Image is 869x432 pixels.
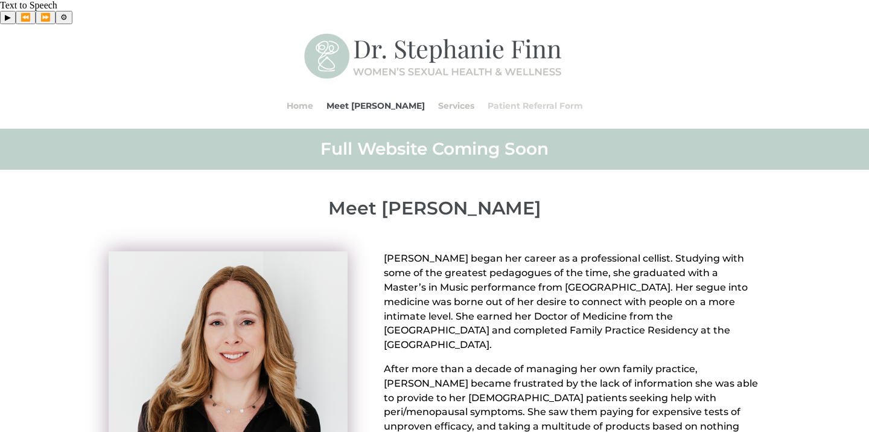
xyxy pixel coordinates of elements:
a: Meet [PERSON_NAME] [326,83,425,129]
button: Forward [36,11,56,24]
a: Patient Referral Form [488,83,583,129]
p: Meet [PERSON_NAME] [109,198,760,219]
a: Home [287,83,313,129]
button: Settings [56,11,72,24]
button: Previous [16,11,36,24]
a: Services [438,83,474,129]
p: [PERSON_NAME] began her career as a professional cellist. Studying with some of the greatest peda... [384,251,760,362]
h2: Full Website Coming Soon [109,138,760,166]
